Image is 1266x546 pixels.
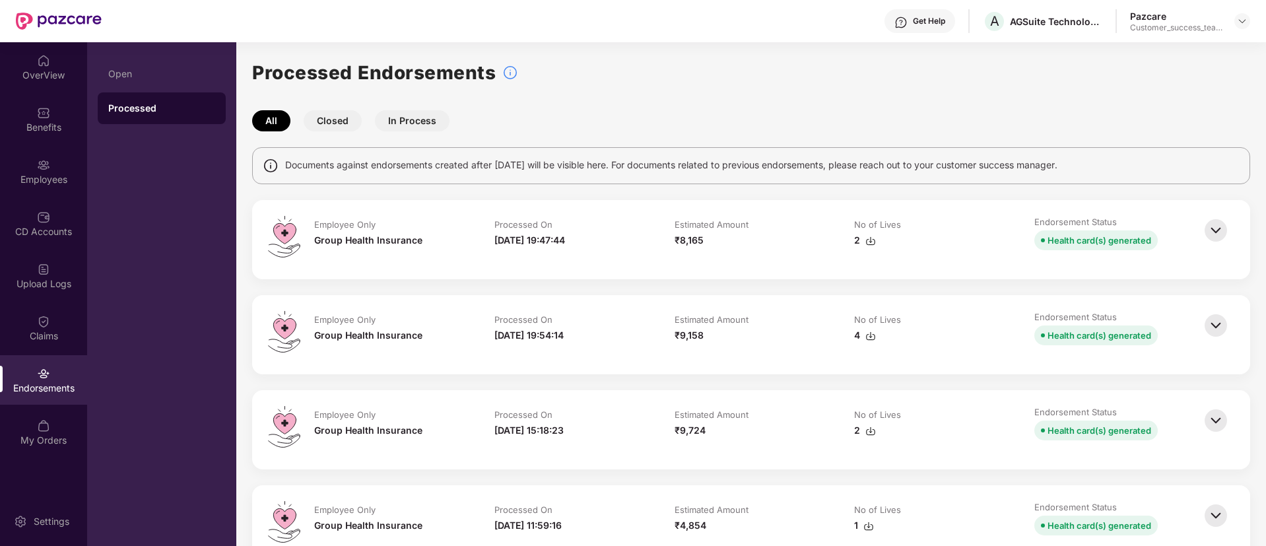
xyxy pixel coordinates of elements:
[1201,406,1230,435] img: svg+xml;base64,PHN2ZyBpZD0iQmFjay0zMngzMiIgeG1sbnM9Imh0dHA6Ly93d3cudzMub3JnLzIwMDAvc3ZnIiB3aWR0aD...
[854,504,901,516] div: No of Lives
[865,331,876,341] img: svg+xml;base64,PHN2ZyBpZD0iRG93bmxvYWQtMzJ4MzIiIHhtbG5zPSJodHRwOi8vd3d3LnczLm9yZy8yMDAwL3N2ZyIgd2...
[1201,216,1230,245] img: svg+xml;base64,PHN2ZyBpZD0iQmFjay0zMngzMiIgeG1sbnM9Imh0dHA6Ly93d3cudzMub3JnLzIwMDAvc3ZnIiB3aWR0aD...
[1034,311,1117,323] div: Endorsement Status
[675,409,749,421] div: Estimated Amount
[304,110,362,131] button: Closed
[502,65,518,81] img: svg+xml;base64,PHN2ZyBpZD0iSW5mb18tXzMyeDMyIiBkYXRhLW5hbWU9IkluZm8gLSAzMngzMiIgeG1sbnM9Imh0dHA6Ly...
[268,311,300,353] img: svg+xml;base64,PHN2ZyB4bWxucz0iaHR0cDovL3d3dy53My5vcmcvMjAwMC9zdmciIHdpZHRoPSI0OS4zMiIgaGVpZ2h0PS...
[1201,311,1230,340] img: svg+xml;base64,PHN2ZyBpZD0iQmFjay0zMngzMiIgeG1sbnM9Imh0dHA6Ly93d3cudzMub3JnLzIwMDAvc3ZnIiB3aWR0aD...
[1034,216,1117,228] div: Endorsement Status
[37,367,50,380] img: svg+xml;base64,PHN2ZyBpZD0iRW5kb3JzZW1lbnRzIiB4bWxucz0iaHR0cDovL3d3dy53My5vcmcvMjAwMC9zdmciIHdpZH...
[1048,233,1151,248] div: Health card(s) generated
[37,263,50,276] img: svg+xml;base64,PHN2ZyBpZD0iVXBsb2FkX0xvZ3MiIGRhdGEtbmFtZT0iVXBsb2FkIExvZ3MiIHhtbG5zPSJodHRwOi8vd3...
[1010,15,1102,28] div: AGSuite Technologies Pvt Ltd
[314,423,422,438] div: Group Health Insurance
[314,328,422,343] div: Group Health Insurance
[854,219,901,230] div: No of Lives
[854,409,901,421] div: No of Lives
[494,314,552,325] div: Processed On
[863,521,874,531] img: svg+xml;base64,PHN2ZyBpZD0iRG93bmxvYWQtMzJ4MzIiIHhtbG5zPSJodHRwOi8vd3d3LnczLm9yZy8yMDAwL3N2ZyIgd2...
[1048,423,1151,438] div: Health card(s) generated
[494,409,552,421] div: Processed On
[108,102,215,115] div: Processed
[913,16,945,26] div: Get Help
[314,504,376,516] div: Employee Only
[252,58,496,87] h1: Processed Endorsements
[494,328,564,343] div: [DATE] 19:54:14
[1034,501,1117,513] div: Endorsement Status
[30,515,73,528] div: Settings
[675,219,749,230] div: Estimated Amount
[1237,16,1248,26] img: svg+xml;base64,PHN2ZyBpZD0iRHJvcGRvd24tMzJ4MzIiIHhtbG5zPSJodHRwOi8vd3d3LnczLm9yZy8yMDAwL3N2ZyIgd2...
[494,219,552,230] div: Processed On
[14,515,27,528] img: svg+xml;base64,PHN2ZyBpZD0iU2V0dGluZy0yMHgyMCIgeG1sbnM9Imh0dHA6Ly93d3cudzMub3JnLzIwMDAvc3ZnIiB3aW...
[314,314,376,325] div: Employee Only
[37,211,50,224] img: svg+xml;base64,PHN2ZyBpZD0iQ0RfQWNjb3VudHMiIGRhdGEtbmFtZT0iQ0QgQWNjb3VudHMiIHhtbG5zPSJodHRwOi8vd3...
[675,423,706,438] div: ₹9,724
[990,13,999,29] span: A
[494,233,565,248] div: [DATE] 19:47:44
[252,110,290,131] button: All
[108,69,215,79] div: Open
[1130,10,1222,22] div: Pazcare
[865,236,876,246] img: svg+xml;base64,PHN2ZyBpZD0iRG93bmxvYWQtMzJ4MzIiIHhtbG5zPSJodHRwOi8vd3d3LnczLm9yZy8yMDAwL3N2ZyIgd2...
[675,328,704,343] div: ₹9,158
[268,406,300,448] img: svg+xml;base64,PHN2ZyB4bWxucz0iaHR0cDovL3d3dy53My5vcmcvMjAwMC9zdmciIHdpZHRoPSI0OS4zMiIgaGVpZ2h0PS...
[268,216,300,257] img: svg+xml;base64,PHN2ZyB4bWxucz0iaHR0cDovL3d3dy53My5vcmcvMjAwMC9zdmciIHdpZHRoPSI0OS4zMiIgaGVpZ2h0PS...
[16,13,102,30] img: New Pazcare Logo
[494,518,562,533] div: [DATE] 11:59:16
[854,423,876,438] div: 2
[37,419,50,432] img: svg+xml;base64,PHN2ZyBpZD0iTXlfT3JkZXJzIiBkYXRhLW5hbWU9Ik15IE9yZGVycyIgeG1sbnM9Imh0dHA6Ly93d3cudz...
[314,219,376,230] div: Employee Only
[1048,328,1151,343] div: Health card(s) generated
[1130,22,1222,33] div: Customer_success_team_lead
[263,158,279,174] img: svg+xml;base64,PHN2ZyBpZD0iSW5mbyIgeG1sbnM9Imh0dHA6Ly93d3cudzMub3JnLzIwMDAvc3ZnIiB3aWR0aD0iMTQiIG...
[494,423,564,438] div: [DATE] 15:18:23
[854,233,876,248] div: 2
[314,518,422,533] div: Group Health Insurance
[865,426,876,436] img: svg+xml;base64,PHN2ZyBpZD0iRG93bmxvYWQtMzJ4MzIiIHhtbG5zPSJodHRwOi8vd3d3LnczLm9yZy8yMDAwL3N2ZyIgd2...
[854,518,874,533] div: 1
[268,501,300,543] img: svg+xml;base64,PHN2ZyB4bWxucz0iaHR0cDovL3d3dy53My5vcmcvMjAwMC9zdmciIHdpZHRoPSI0OS4zMiIgaGVpZ2h0PS...
[894,16,908,29] img: svg+xml;base64,PHN2ZyBpZD0iSGVscC0zMngzMiIgeG1sbnM9Imh0dHA6Ly93d3cudzMub3JnLzIwMDAvc3ZnIiB3aWR0aD...
[854,314,901,325] div: No of Lives
[1201,501,1230,530] img: svg+xml;base64,PHN2ZyBpZD0iQmFjay0zMngzMiIgeG1sbnM9Imh0dHA6Ly93d3cudzMub3JnLzIwMDAvc3ZnIiB3aWR0aD...
[314,233,422,248] div: Group Health Insurance
[37,315,50,328] img: svg+xml;base64,PHN2ZyBpZD0iQ2xhaW0iIHhtbG5zPSJodHRwOi8vd3d3LnczLm9yZy8yMDAwL3N2ZyIgd2lkdGg9IjIwIi...
[675,518,706,533] div: ₹4,854
[285,158,1057,172] span: Documents against endorsements created after [DATE] will be visible here. For documents related t...
[314,409,376,421] div: Employee Only
[1048,518,1151,533] div: Health card(s) generated
[494,504,552,516] div: Processed On
[675,504,749,516] div: Estimated Amount
[854,328,876,343] div: 4
[37,54,50,67] img: svg+xml;base64,PHN2ZyBpZD0iSG9tZSIgeG1sbnM9Imh0dHA6Ly93d3cudzMub3JnLzIwMDAvc3ZnIiB3aWR0aD0iMjAiIG...
[375,110,450,131] button: In Process
[37,106,50,119] img: svg+xml;base64,PHN2ZyBpZD0iQmVuZWZpdHMiIHhtbG5zPSJodHRwOi8vd3d3LnczLm9yZy8yMDAwL3N2ZyIgd2lkdGg9Ij...
[675,233,704,248] div: ₹8,165
[37,158,50,172] img: svg+xml;base64,PHN2ZyBpZD0iRW1wbG95ZWVzIiB4bWxucz0iaHR0cDovL3d3dy53My5vcmcvMjAwMC9zdmciIHdpZHRoPS...
[1034,406,1117,418] div: Endorsement Status
[675,314,749,325] div: Estimated Amount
